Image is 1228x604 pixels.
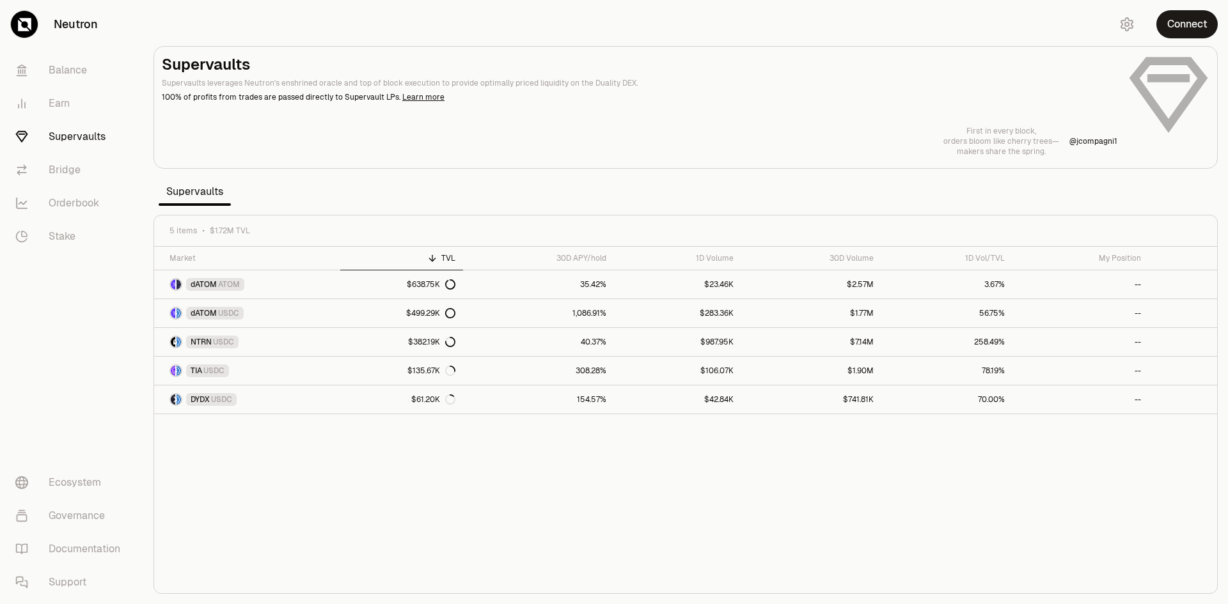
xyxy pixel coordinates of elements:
[5,466,138,499] a: Ecosystem
[622,253,734,263] div: 1D Volume
[191,337,212,347] span: NTRN
[741,299,881,327] a: $1.77M
[943,136,1059,146] p: orders bloom like cherry trees—
[614,385,742,414] a: $42.84K
[203,366,224,376] span: USDC
[171,366,175,376] img: TIA Logo
[5,187,138,220] a: Orderbook
[463,299,614,327] a: 1,086.91%
[1012,328,1149,356] a: --
[171,337,175,347] img: NTRN Logo
[5,87,138,120] a: Earn
[5,532,138,566] a: Documentation
[159,179,231,205] span: Supervaults
[154,270,340,298] a: dATOM LogoATOM LogodATOMATOM
[741,385,881,414] a: $741.81K
[171,308,175,318] img: dATOM Logo
[191,279,217,290] span: dATOM
[741,328,881,356] a: $7.14M
[1012,385,1149,414] a: --
[881,299,1012,327] a: 56.75%
[1069,136,1117,146] p: @ jcompagni1
[1069,136,1117,146] a: @jcompagni1
[171,279,175,290] img: dATOM Logo
[154,357,340,385] a: TIA LogoUSDC LogoTIAUSDC
[614,328,742,356] a: $987.95K
[169,253,333,263] div: Market
[408,337,455,347] div: $382.19K
[340,299,463,327] a: $499.29K
[177,337,181,347] img: USDC Logo
[943,126,1059,136] p: First in every block,
[881,357,1012,385] a: 78.19%
[943,146,1059,157] p: makers share the spring.
[171,394,175,405] img: DYDX Logo
[162,91,1117,103] p: 100% of profits from trades are passed directly to Supervault LPs.
[463,357,614,385] a: 308.28%
[340,385,463,414] a: $61.20K
[1012,357,1149,385] a: --
[162,77,1117,89] p: Supervaults leverages Neutron's enshrined oracle and top of block execution to provide optimally ...
[463,385,614,414] a: 154.57%
[177,366,181,376] img: USDC Logo
[407,366,455,376] div: $135.67K
[471,253,606,263] div: 30D APY/hold
[741,357,881,385] a: $1.90M
[5,566,138,599] a: Support
[1012,299,1149,327] a: --
[881,385,1012,414] a: 70.00%
[154,385,340,414] a: DYDX LogoUSDC LogoDYDXUSDC
[402,92,445,102] a: Learn more
[210,226,250,236] span: $1.72M TVL
[177,308,181,318] img: USDC Logo
[340,328,463,356] a: $382.19K
[614,299,742,327] a: $283.36K
[889,253,1005,263] div: 1D Vol/TVL
[5,499,138,532] a: Governance
[348,253,455,263] div: TVL
[191,308,217,318] span: dATOM
[191,366,202,376] span: TIA
[162,54,1117,75] h2: Supervaults
[169,226,197,236] span: 5 items
[881,328,1012,356] a: 258.49%
[411,394,455,405] div: $61.20K
[881,270,1012,298] a: 3.67%
[943,126,1059,157] a: First in every block,orders bloom like cherry trees—makers share the spring.
[741,270,881,298] a: $2.57M
[5,153,138,187] a: Bridge
[218,279,240,290] span: ATOM
[340,270,463,298] a: $638.75K
[177,394,181,405] img: USDC Logo
[5,220,138,253] a: Stake
[463,328,614,356] a: 40.37%
[1156,10,1218,38] button: Connect
[211,394,232,405] span: USDC
[340,357,463,385] a: $135.67K
[191,394,210,405] span: DYDX
[749,253,874,263] div: 30D Volume
[177,279,181,290] img: ATOM Logo
[1020,253,1141,263] div: My Position
[5,120,138,153] a: Supervaults
[154,328,340,356] a: NTRN LogoUSDC LogoNTRNUSDC
[614,357,742,385] a: $106.07K
[213,337,234,347] span: USDC
[154,299,340,327] a: dATOM LogoUSDC LogodATOMUSDC
[407,279,455,290] div: $638.75K
[218,308,239,318] span: USDC
[5,54,138,87] a: Balance
[614,270,742,298] a: $23.46K
[463,270,614,298] a: 35.42%
[1012,270,1149,298] a: --
[406,308,455,318] div: $499.29K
